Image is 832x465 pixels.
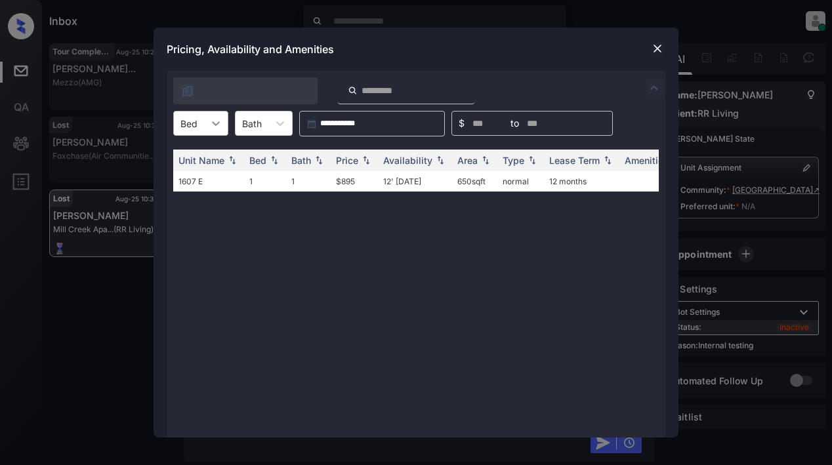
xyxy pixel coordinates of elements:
[503,155,524,166] div: Type
[434,156,447,165] img: sorting
[625,155,669,166] div: Amenities
[173,171,244,192] td: 1607 E
[336,155,358,166] div: Price
[544,171,619,192] td: 12 months
[249,155,266,166] div: Bed
[459,116,465,131] span: $
[244,171,286,192] td: 1
[286,171,331,192] td: 1
[497,171,544,192] td: normal
[291,155,311,166] div: Bath
[646,80,662,96] img: icon-zuma
[226,156,239,165] img: sorting
[312,156,325,165] img: sorting
[452,171,497,192] td: 650 sqft
[651,42,664,55] img: close
[510,116,519,131] span: to
[549,155,600,166] div: Lease Term
[181,85,194,98] img: icon-zuma
[268,156,281,165] img: sorting
[383,155,432,166] div: Availability
[360,156,373,165] img: sorting
[331,171,378,192] td: $895
[154,28,678,71] div: Pricing, Availability and Amenities
[526,156,539,165] img: sorting
[479,156,492,165] img: sorting
[601,156,614,165] img: sorting
[348,85,358,96] img: icon-zuma
[378,171,452,192] td: 12' [DATE]
[178,155,224,166] div: Unit Name
[457,155,478,166] div: Area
